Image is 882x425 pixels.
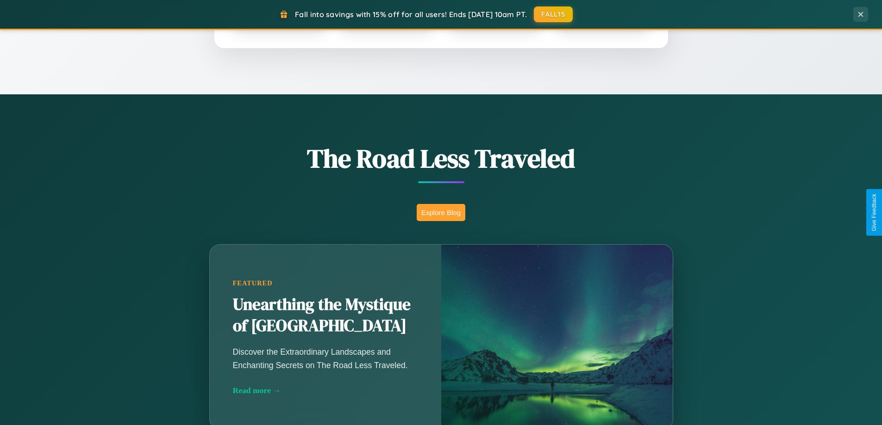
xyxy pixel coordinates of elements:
h2: Unearthing the Mystique of [GEOGRAPHIC_DATA] [233,294,418,337]
button: Explore Blog [417,204,465,221]
div: Read more → [233,386,418,395]
button: FALL15 [534,6,573,22]
span: Fall into savings with 15% off for all users! Ends [DATE] 10am PT. [295,10,527,19]
p: Discover the Extraordinary Landscapes and Enchanting Secrets on The Road Less Traveled. [233,345,418,371]
h1: The Road Less Traveled [163,141,719,176]
div: Give Feedback [871,194,877,231]
div: Featured [233,279,418,287]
